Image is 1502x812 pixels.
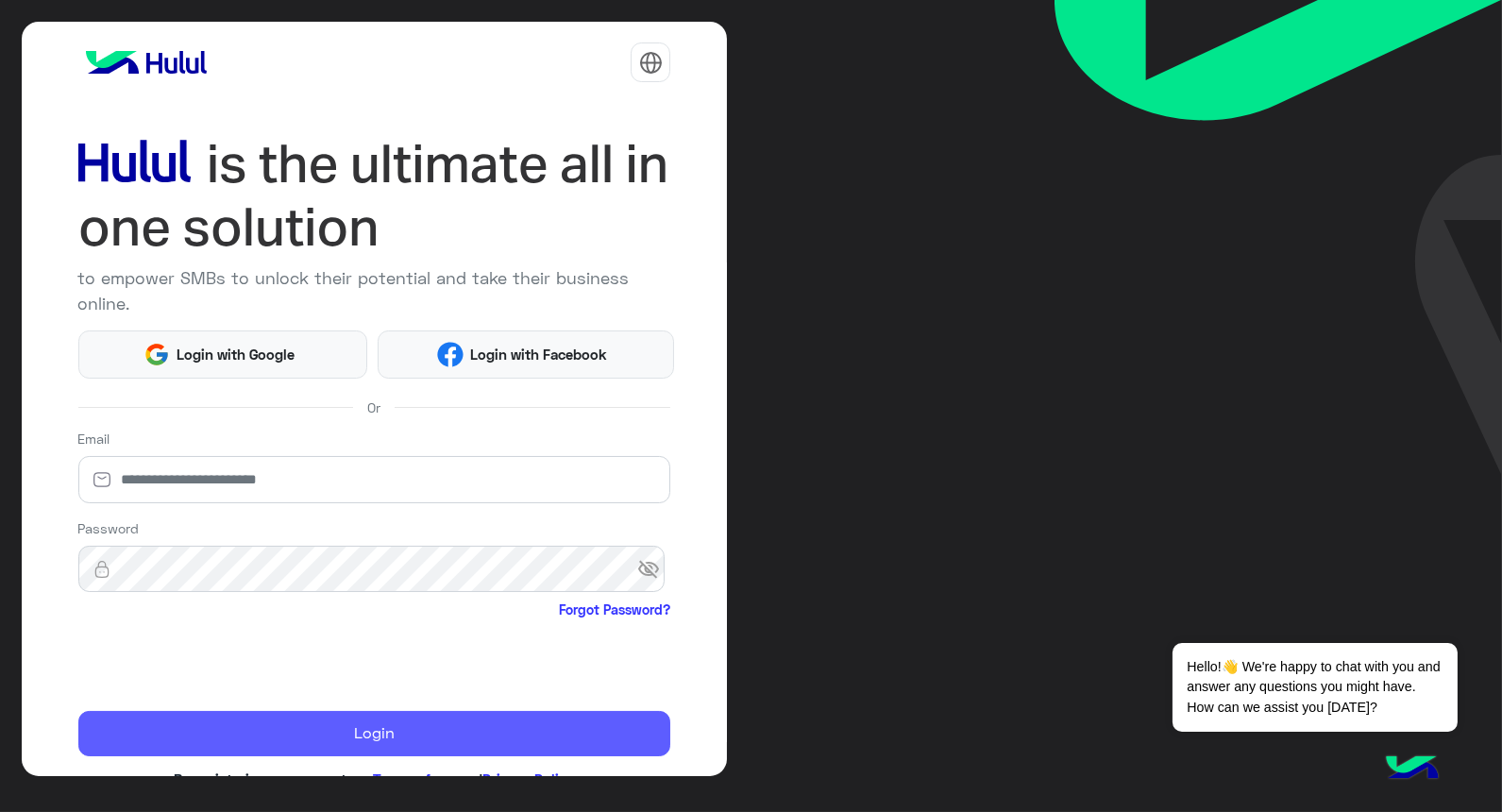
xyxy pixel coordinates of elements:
iframe: reCAPTCHA [78,623,365,697]
img: logo [78,43,214,81]
img: lock [78,560,126,579]
button: Login with Google [78,330,367,379]
label: Password [78,518,140,538]
img: hulul-logo.png [1379,736,1445,803]
span: Login with Google [170,344,302,365]
button: Login [78,711,671,756]
label: Email [78,429,110,448]
a: Forgot Password? [559,600,670,619]
a: Terms of use [373,770,458,787]
button: Login with Facebook [378,330,674,379]
img: email [78,470,126,489]
img: hululLoginTitle_EN.svg [78,132,671,259]
img: tab [639,51,663,75]
span: Login with Facebook [464,344,615,365]
img: Facebook [437,342,464,368]
a: Privacy Policy [482,770,574,787]
span: visibility_off [637,552,671,586]
span: Hello!👋 We're happy to chat with you and answer any questions you might have. How can we assist y... [1173,643,1457,732]
p: to empower SMBs to unlock their potential and take their business online. [78,265,671,316]
span: By registering, you accept our [174,770,373,787]
span: and [458,770,482,787]
img: Google [143,342,170,368]
span: Or [367,398,380,417]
